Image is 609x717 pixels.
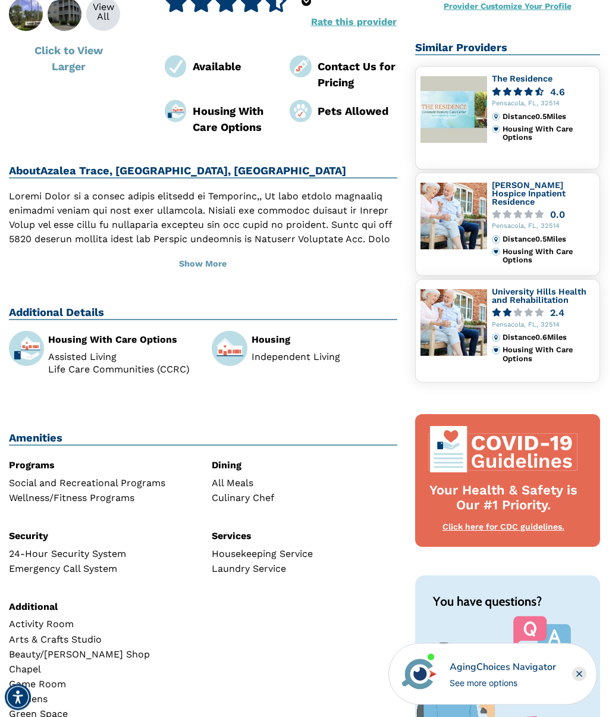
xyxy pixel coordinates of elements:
[9,532,194,541] div: Security
[318,59,397,92] div: Contact Us for Pricing
[550,88,565,97] div: 4.6
[572,667,586,681] div: Close
[399,654,440,694] img: avatar
[427,484,580,514] div: Your Health & Safety is Our #1 Priority.
[450,660,556,674] div: AgingChoices Navigator
[503,236,595,244] div: Distance 0.5 Miles
[492,287,586,305] a: University Hills Health and Rehabilitation
[48,336,194,345] div: Housing With Care Options
[492,248,500,256] img: primary.svg
[9,620,194,630] div: Activity Room
[450,677,556,689] div: See more options
[492,101,595,108] div: Pensacola, FL, 32514
[444,2,572,11] a: Provider Customize Your Profile
[9,603,194,612] div: Additional
[492,126,500,134] img: primary.svg
[492,223,595,231] div: Pensacola, FL, 32514
[492,346,500,355] img: primary.svg
[550,211,565,220] div: 0.0
[503,346,595,364] div: Housing With Care Options
[9,665,194,675] div: Chapel
[492,181,566,206] a: [PERSON_NAME] Hospice Inpatient Residence
[550,309,564,318] div: 2.4
[318,104,397,120] div: Pets Allowed
[9,252,397,278] button: Show More
[9,494,194,503] div: Wellness/Fitness Programs
[212,479,397,489] div: All Meals
[212,532,397,541] div: Services
[503,248,595,265] div: Housing With Care Options
[9,565,194,574] div: Emergency Call System
[193,59,272,75] div: Available
[427,427,580,473] img: covid-top-default.svg
[193,104,272,136] div: Housing With Care Options
[492,113,500,121] img: distance.svg
[212,550,397,559] div: Housekeeping Service
[9,306,397,321] h2: Additional Details
[492,334,500,342] img: distance.svg
[9,695,194,705] div: Gardens
[492,309,595,318] a: 2.4
[86,3,120,22] div: View All
[9,432,397,446] h2: Amenities
[492,211,595,220] a: 0.0
[311,17,397,28] a: Rate this provider
[252,336,397,345] div: Housing
[492,88,595,97] a: 4.6
[48,365,194,375] li: Life Care Communities (CCRC)
[503,113,595,121] div: Distance 0.5 Miles
[9,680,194,690] div: Game Room
[492,236,500,244] img: distance.svg
[212,461,397,471] div: Dining
[9,650,194,660] div: Beauty/[PERSON_NAME] Shop
[9,36,128,82] button: Click to View Larger
[9,165,397,179] h2: About Azalea Trace, [GEOGRAPHIC_DATA], [GEOGRAPHIC_DATA]
[212,565,397,574] div: Laundry Service
[212,494,397,503] div: Culinary Chef
[9,461,194,471] div: Programs
[48,353,194,362] li: Assisted Living
[503,334,595,342] div: Distance 0.6 Miles
[427,522,580,534] div: Click here for CDC guidelines.
[5,684,31,710] div: Accessibility Menu
[9,635,194,645] div: Arts & Crafts Studio
[415,42,600,56] h2: Similar Providers
[252,353,397,362] li: Independent Living
[9,190,397,390] p: Loremi Dolor si a consec adipis elitsedd ei Temporinc,, Ut labo etdolo magnaaliq enimadmi veniam ...
[503,126,595,143] div: Housing With Care Options
[9,550,194,559] div: 24-Hour Security System
[9,479,194,489] div: Social and Recreational Programs
[492,322,595,330] div: Pensacola, FL, 32514
[492,74,553,84] a: The Residence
